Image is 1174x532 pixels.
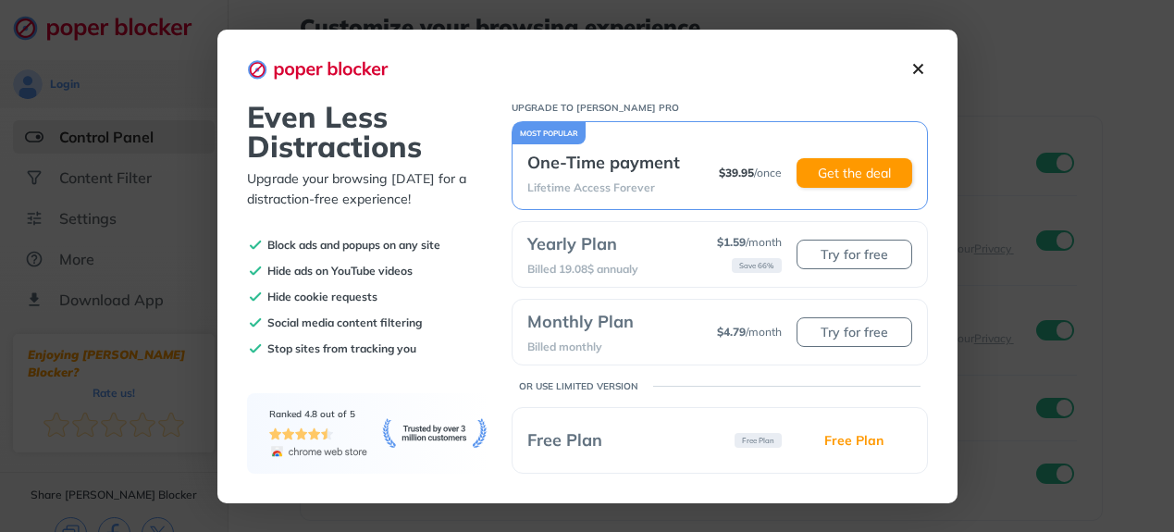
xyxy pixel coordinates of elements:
img: check [247,289,264,305]
p: One-Time payment [527,152,680,173]
p: / month [717,235,782,249]
p: Even Less Distractions [247,102,489,161]
span: $ 1.59 [717,235,746,249]
img: check [247,340,264,357]
p: Hide cookie requests [267,290,377,303]
img: logo [247,59,404,80]
p: Hide ads on YouTube videos [267,264,413,278]
p: Stop sites from tracking you [267,341,416,355]
p: Upgrade your browsing [DATE] for a distraction-free experience! [247,168,489,209]
p: Free Plan [527,429,602,451]
span: $ 4.79 [717,325,746,339]
p: Free Plan [735,433,782,448]
p: Save 66% [732,258,782,273]
img: check [247,315,264,331]
p: Billed 19.08$ annualy [527,262,638,276]
span: $ 39.95 [719,166,754,179]
img: close-icon [908,59,928,79]
img: chrome-web-store-logo [269,444,367,459]
p: Block ads and popups on any site [267,238,440,252]
img: half-star [321,427,334,440]
p: Yearly Plan [527,233,638,254]
img: check [247,237,264,254]
button: Try for free [797,240,912,269]
img: check [247,263,264,279]
p: Social media content filtering [267,315,422,329]
p: OR USE LIMITED VERSION [519,380,638,392]
div: MOST POPULAR [513,122,586,144]
button: Try for free [797,317,912,347]
p: / once [719,166,782,179]
img: star [308,427,321,440]
p: Lifetime Access Forever [527,180,680,194]
img: star [269,427,282,440]
p: / month [717,325,782,339]
img: star [295,427,308,440]
img: star [282,427,295,440]
img: trusted-banner [382,418,488,448]
button: Free Plan [797,426,912,455]
button: Get the deal [797,158,912,188]
p: Monthly Plan [527,311,634,332]
p: UPGRADE TO [PERSON_NAME] PRO [512,102,928,114]
p: Billed monthly [527,340,634,353]
p: Ranked 4.8 out of 5 [269,408,367,420]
